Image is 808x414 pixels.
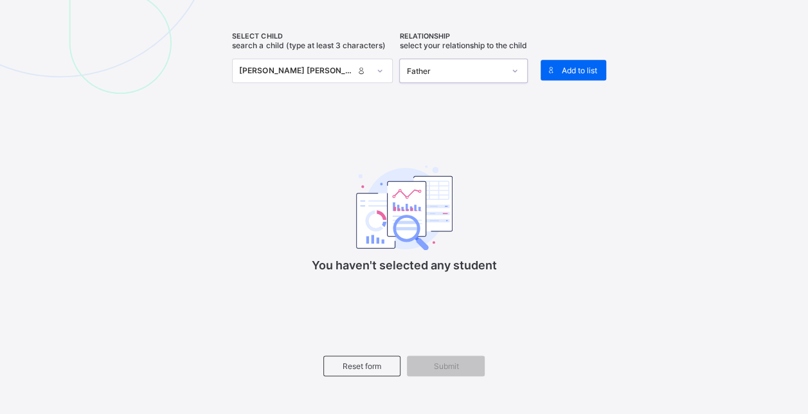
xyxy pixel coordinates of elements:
[276,258,533,272] p: You haven't selected any student
[399,32,528,40] span: RELATIONSHIP
[232,40,385,50] span: Search a child (type at least 3 characters)
[276,130,533,291] div: You haven't selected any student
[399,40,526,50] span: Select your relationship to the child
[561,66,597,75] span: Add to list
[239,64,353,77] div: [PERSON_NAME] [PERSON_NAME] [PERSON_NAME]
[417,361,475,371] span: Submit
[334,361,391,371] span: Reset form
[406,66,504,76] div: Father
[356,165,453,250] img: classEmptyState.7d4ec5dc6d57f4e1adfd249b62c1c528.svg
[232,32,393,40] span: SELECT CHILD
